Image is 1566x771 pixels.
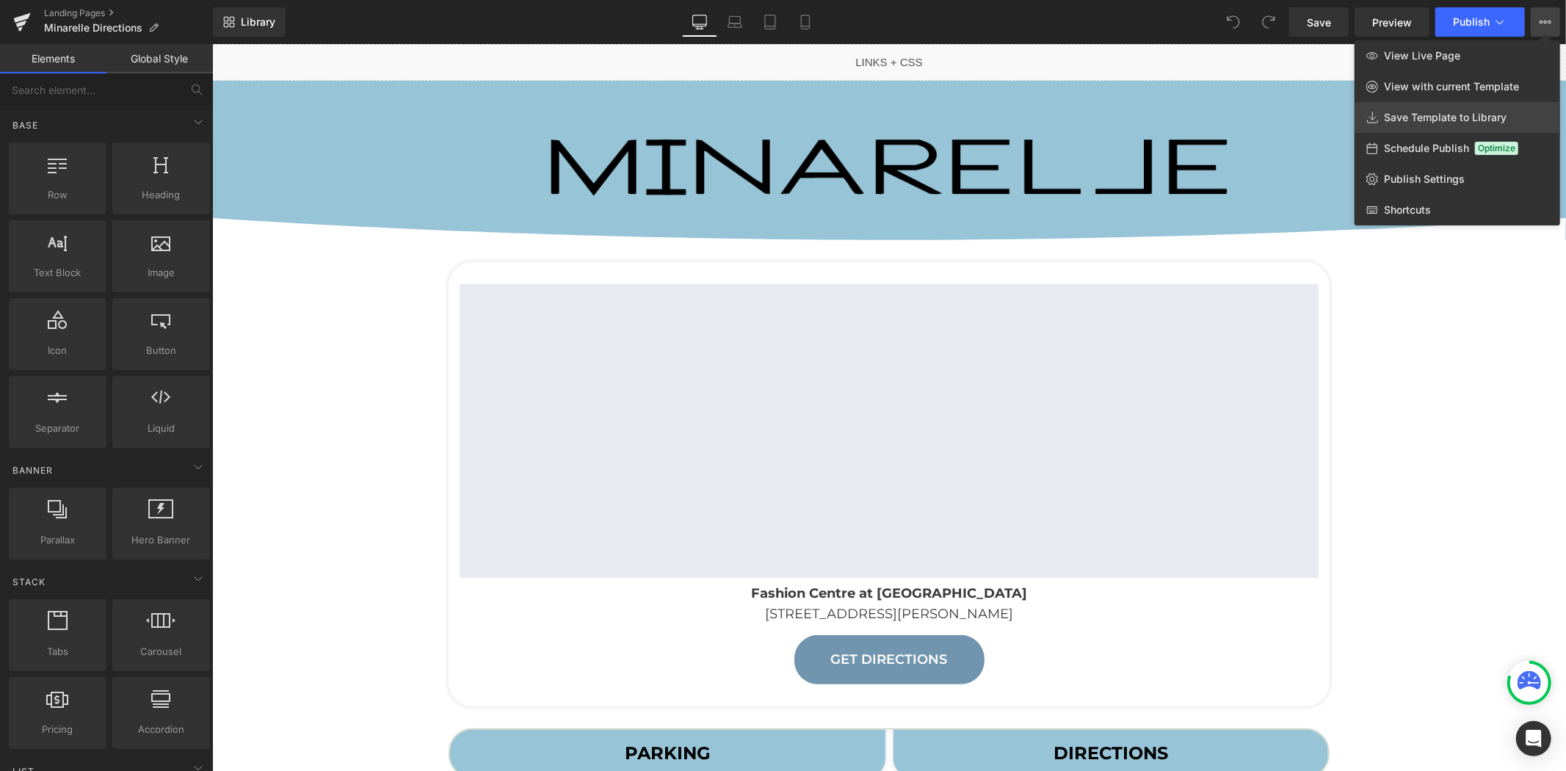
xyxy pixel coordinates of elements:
[619,606,736,626] span: Get Directions
[44,7,213,19] a: Landing Pages
[553,562,801,578] span: [STREET_ADDRESS][PERSON_NAME]
[117,265,206,280] span: Image
[582,591,772,640] a: Get Directions
[413,698,499,720] strong: PARKING
[753,7,788,37] a: Tablet
[241,15,275,29] span: Library
[13,343,102,358] span: Icon
[1453,16,1490,28] span: Publish
[788,7,823,37] a: Mobile
[117,644,206,659] span: Carousel
[1516,721,1551,756] div: Open Intercom Messenger
[1384,111,1507,124] span: Save Template to Library
[1254,7,1283,37] button: Redo
[1355,7,1429,37] a: Preview
[1384,203,1431,217] span: Shortcuts
[117,722,206,737] span: Accordion
[682,7,717,37] a: Desktop
[11,463,54,477] span: Banner
[117,187,206,203] span: Heading
[1384,80,1519,93] span: View with current Template
[1384,49,1460,62] span: View Live Page
[117,421,206,436] span: Liquid
[1307,15,1331,30] span: Save
[13,644,102,659] span: Tabs
[13,722,102,737] span: Pricing
[539,541,815,557] b: Fashion Centre at [GEOGRAPHIC_DATA]
[44,22,142,34] span: Minarelle Directions
[1475,142,1518,155] span: Optimize
[1435,7,1525,37] button: Publish
[1384,142,1469,155] span: Schedule Publish
[1384,173,1465,186] span: Publish Settings
[117,532,206,548] span: Hero Banner
[117,343,206,358] span: Button
[106,44,213,73] a: Global Style
[13,187,102,203] span: Row
[13,265,102,280] span: Text Block
[11,118,40,132] span: Base
[213,7,286,37] a: New Library
[1531,7,1560,37] button: View Live PageView with current TemplateSave Template to LibrarySchedule PublishOptimizePublish S...
[13,421,102,436] span: Separator
[1219,7,1248,37] button: Undo
[11,575,47,589] span: Stack
[717,7,753,37] a: Laptop
[13,532,102,548] span: Parallax
[1372,15,1412,30] span: Preview
[841,698,956,720] strong: DIRECTIONS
